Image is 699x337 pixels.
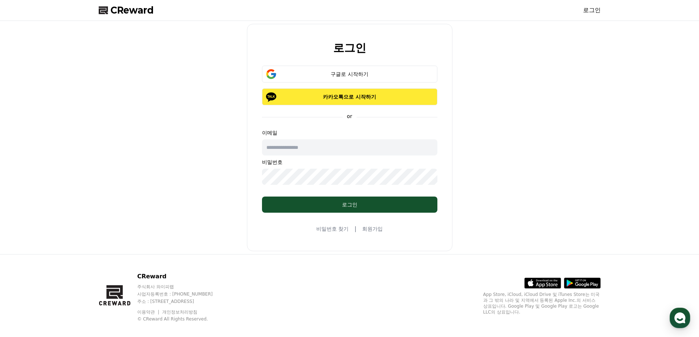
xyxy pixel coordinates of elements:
[137,291,227,297] p: 사업자등록번호 : [PHONE_NUMBER]
[95,232,141,251] a: 설정
[137,316,227,322] p: © CReward All Rights Reserved.
[48,232,95,251] a: 대화
[262,129,437,136] p: 이메일
[277,201,423,208] div: 로그인
[113,243,122,249] span: 설정
[354,224,356,233] span: |
[67,244,76,250] span: 대화
[23,243,28,249] span: 홈
[137,284,227,290] p: 주식회사 와이피랩
[110,4,154,16] span: CReward
[162,309,197,315] a: 개인정보처리방침
[262,66,437,83] button: 구글로 시작하기
[137,272,227,281] p: CReward
[273,70,427,78] div: 구글로 시작하기
[137,298,227,304] p: 주소 : [STREET_ADDRESS]
[99,4,154,16] a: CReward
[137,309,160,315] a: 이용약관
[583,6,601,15] a: 로그인
[362,225,383,232] a: 회원가입
[262,88,437,105] button: 카카오톡으로 시작하기
[262,158,437,166] p: 비밀번호
[316,225,349,232] a: 비밀번호 찾기
[342,113,356,120] p: or
[483,292,601,315] p: App Store, iCloud, iCloud Drive 및 iTunes Store는 미국과 그 밖의 나라 및 지역에서 등록된 Apple Inc.의 서비스 상표입니다. Goo...
[333,42,366,54] h2: 로그인
[2,232,48,251] a: 홈
[262,197,437,213] button: 로그인
[273,93,427,100] p: 카카오톡으로 시작하기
